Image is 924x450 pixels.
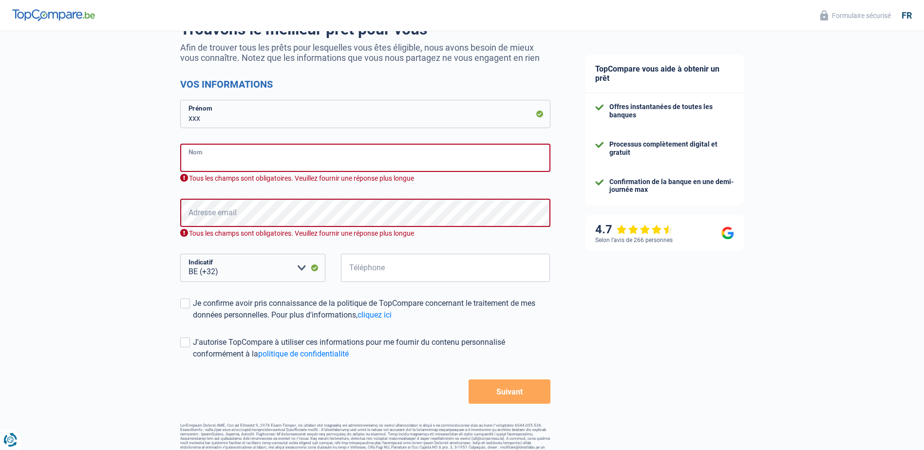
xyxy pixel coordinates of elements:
input: 401020304 [341,254,550,282]
button: Suivant [469,379,550,404]
a: cliquez ici [358,310,392,319]
div: Processus complètement digital et gratuit [609,140,734,157]
p: Afin de trouver tous les prêts pour lesquelles vous êtes éligible, nous avons besoin de mieux vou... [180,42,550,63]
div: fr [902,10,912,21]
div: Selon l’avis de 266 personnes [595,237,673,244]
div: 4.7 [595,223,674,237]
div: Offres instantanées de toutes les banques [609,103,734,119]
a: politique de confidentialité [258,349,349,358]
div: Tous les champs sont obligatoires. Veuillez fournir une réponse plus longue [180,229,550,238]
div: Je confirme avoir pris connaissance de la politique de TopCompare concernant le traitement de mes... [193,298,550,321]
h2: Vos informations [180,78,550,90]
div: TopCompare vous aide à obtenir un prêt [585,55,744,93]
div: J'autorise TopCompare à utiliser ces informations pour me fournir du contenu personnalisé conform... [193,337,550,360]
div: Confirmation de la banque en une demi-journée max [609,178,734,194]
button: Formulaire sécurisé [814,7,897,23]
img: TopCompare Logo [12,9,95,21]
div: Tous les champs sont obligatoires. Veuillez fournir une réponse plus longue [180,174,550,183]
